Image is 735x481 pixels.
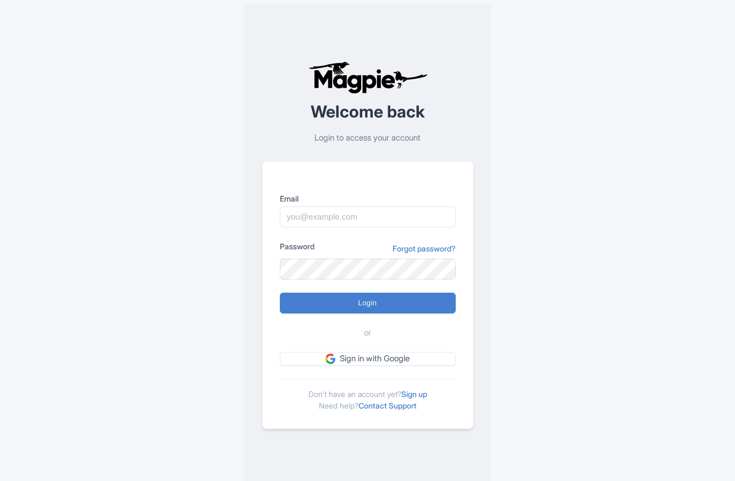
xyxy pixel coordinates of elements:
[280,379,456,411] div: Don't have an account yet? Need help?
[306,61,429,94] img: logo-ab69f6fb50320c5b225c76a69d11143b.png
[393,243,456,254] a: Forgot password?
[280,293,456,314] input: Login
[358,401,417,410] a: Contact Support
[325,354,335,363] img: google.svg
[364,327,371,339] span: or
[262,132,473,144] p: Login to access your account
[401,389,427,399] a: Sign up
[280,240,314,252] label: Password
[262,103,473,121] h2: Welcome back
[280,193,456,204] label: Email
[280,206,456,227] input: you@example.com
[280,352,456,366] a: Sign in with Google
